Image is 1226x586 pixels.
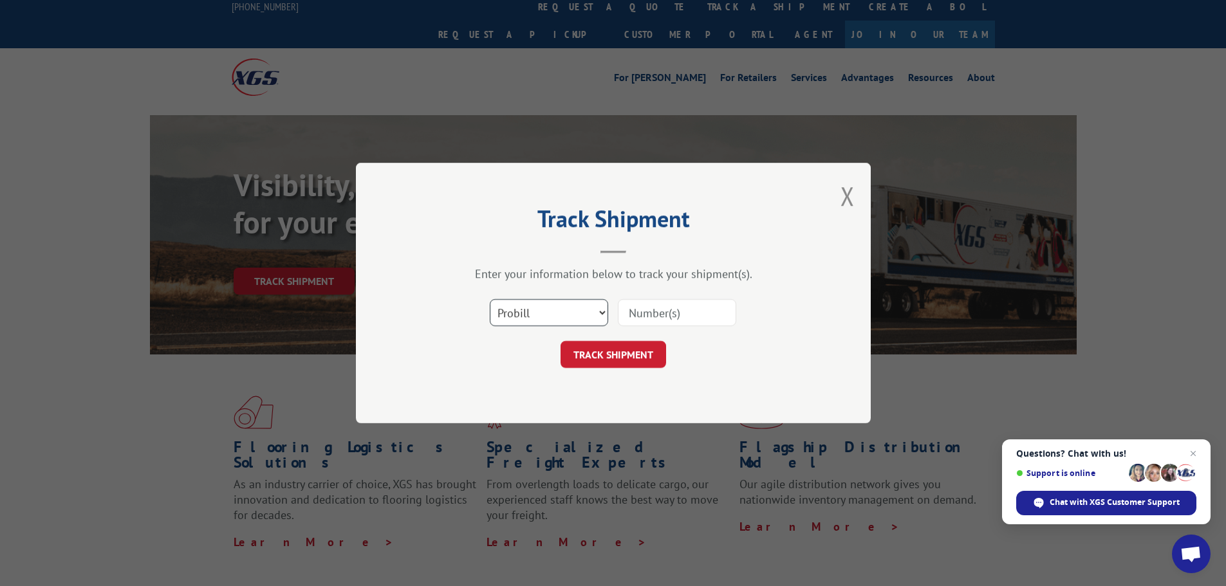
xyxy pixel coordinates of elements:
span: Support is online [1016,468,1124,478]
span: Chat with XGS Customer Support [1050,497,1180,508]
button: TRACK SHIPMENT [561,341,666,368]
div: Chat with XGS Customer Support [1016,491,1196,515]
span: Close chat [1185,446,1201,461]
div: Open chat [1172,535,1211,573]
h2: Track Shipment [420,210,806,234]
button: Close modal [841,179,855,213]
div: Enter your information below to track your shipment(s). [420,266,806,281]
input: Number(s) [618,299,736,326]
span: Questions? Chat with us! [1016,448,1196,459]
